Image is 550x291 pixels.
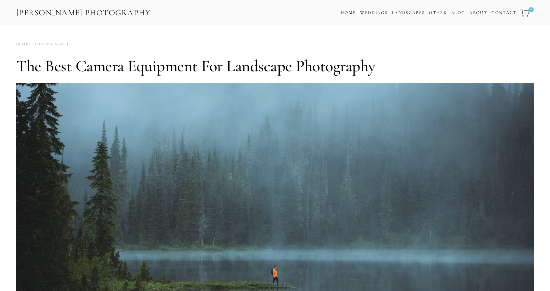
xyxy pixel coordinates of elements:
span: 0 [529,7,534,12]
a: About [469,8,487,18]
a: Blog [451,8,465,18]
a: 0 items in cart [519,5,534,20]
a: Home [341,8,356,18]
time: [DATE] [16,40,30,49]
a: Weddings [360,10,388,15]
h1: The Best Camera Equipment for Landscape Photography [16,56,534,76]
a: [PERSON_NAME] Photography [16,6,151,20]
a: Contact [491,8,516,18]
a: Landscapes [392,10,425,15]
a: [PERSON_NAME] [30,40,69,49]
a: Other [429,10,447,15]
